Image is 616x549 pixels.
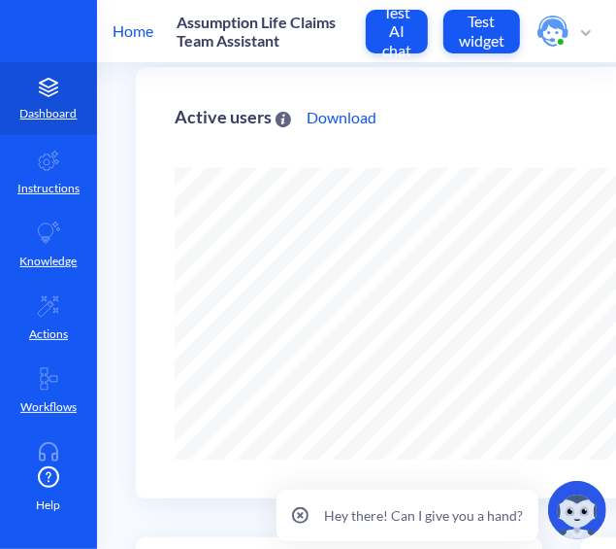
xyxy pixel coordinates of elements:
p: Workflows [20,398,77,416]
img: user photo [537,16,568,47]
p: Home [113,19,153,43]
p: Test AI chat [381,3,412,60]
p: Dashboard [20,105,78,122]
a: Download [307,106,376,129]
p: Knowledge [20,253,78,270]
span: Help [37,497,61,514]
button: Test AI chat [366,10,428,53]
p: Test widget [459,12,504,50]
p: Instructions [17,180,80,197]
img: copilot-icon.svg [548,481,606,539]
p: Actions [29,326,68,343]
button: user photo [528,14,600,49]
button: Test widget [443,10,520,53]
p: Hey there! Can I give you a hand? [324,505,523,526]
p: Assumption Life Claims Team Assistant [177,13,366,50]
div: Active users [175,108,291,126]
